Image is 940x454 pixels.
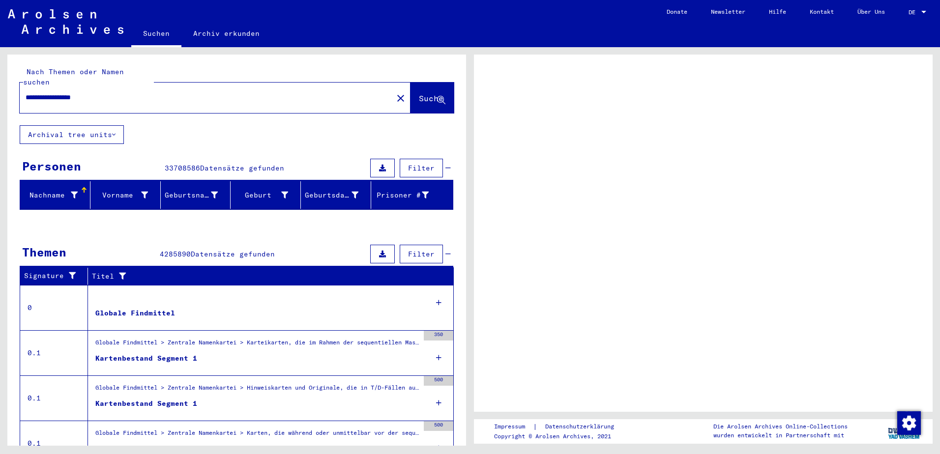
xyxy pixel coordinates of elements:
[24,268,90,284] div: Signature
[909,9,919,16] span: DE
[235,187,300,203] div: Geburt‏
[231,181,301,209] mat-header-cell: Geburt‏
[419,93,443,103] span: Suche
[8,9,123,34] img: Arolsen_neg.svg
[897,411,920,434] div: Zustimmung ändern
[375,190,429,200] div: Prisoner #
[305,190,358,200] div: Geburtsdatum
[886,419,923,443] img: yv_logo.png
[494,432,626,441] p: Copyright © Arolsen Archives, 2021
[713,422,848,431] p: Die Arolsen Archives Online-Collections
[24,271,80,281] div: Signature
[305,187,371,203] div: Geburtsdatum
[400,159,443,177] button: Filter
[22,157,81,175] div: Personen
[181,22,271,45] a: Archiv erkunden
[92,268,444,284] div: Titel
[95,428,419,442] div: Globale Findmittel > Zentrale Namenkartei > Karten, die während oder unmittelbar vor der sequenti...
[713,431,848,440] p: wurden entwickelt in Partnerschaft mit
[20,125,124,144] button: Archival tree units
[95,338,419,352] div: Globale Findmittel > Zentrale Namenkartei > Karteikarten, die im Rahmen der sequentiellen Massend...
[20,285,88,330] td: 0
[92,271,434,282] div: Titel
[165,190,218,200] div: Geburtsname
[20,181,90,209] mat-header-cell: Nachname
[301,181,371,209] mat-header-cell: Geburtsdatum
[494,422,626,432] div: |
[94,190,148,200] div: Vorname
[131,22,181,47] a: Suchen
[20,330,88,375] td: 0.1
[424,421,453,431] div: 500
[95,444,197,454] div: Kartenbestand Segment 1
[23,67,124,86] mat-label: Nach Themen oder Namen suchen
[22,243,66,261] div: Themen
[391,88,411,108] button: Clear
[424,376,453,386] div: 500
[95,308,175,318] div: Globale Findmittel
[20,375,88,421] td: 0.1
[94,187,160,203] div: Vorname
[235,190,288,200] div: Geburt‏
[95,383,419,397] div: Globale Findmittel > Zentrale Namenkartei > Hinweiskarten und Originale, die in T/D-Fällen aufgef...
[411,83,454,113] button: Suche
[408,250,435,258] span: Filter
[95,398,197,409] div: Kartenbestand Segment 1
[24,187,90,203] div: Nachname
[191,250,275,258] span: Datensätze gefunden
[395,92,407,104] mat-icon: close
[90,181,161,209] mat-header-cell: Vorname
[375,187,441,203] div: Prisoner #
[160,250,191,258] span: 4285890
[537,422,626,432] a: Datenschutzerklärung
[897,411,921,435] img: Zustimmung ändern
[371,181,453,209] mat-header-cell: Prisoner #
[424,331,453,340] div: 350
[24,190,78,200] div: Nachname
[400,245,443,263] button: Filter
[494,422,533,432] a: Impressum
[408,164,435,172] span: Filter
[165,164,200,172] span: 33708586
[200,164,284,172] span: Datensätze gefunden
[95,353,197,364] div: Kartenbestand Segment 1
[161,181,231,209] mat-header-cell: Geburtsname
[165,187,231,203] div: Geburtsname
